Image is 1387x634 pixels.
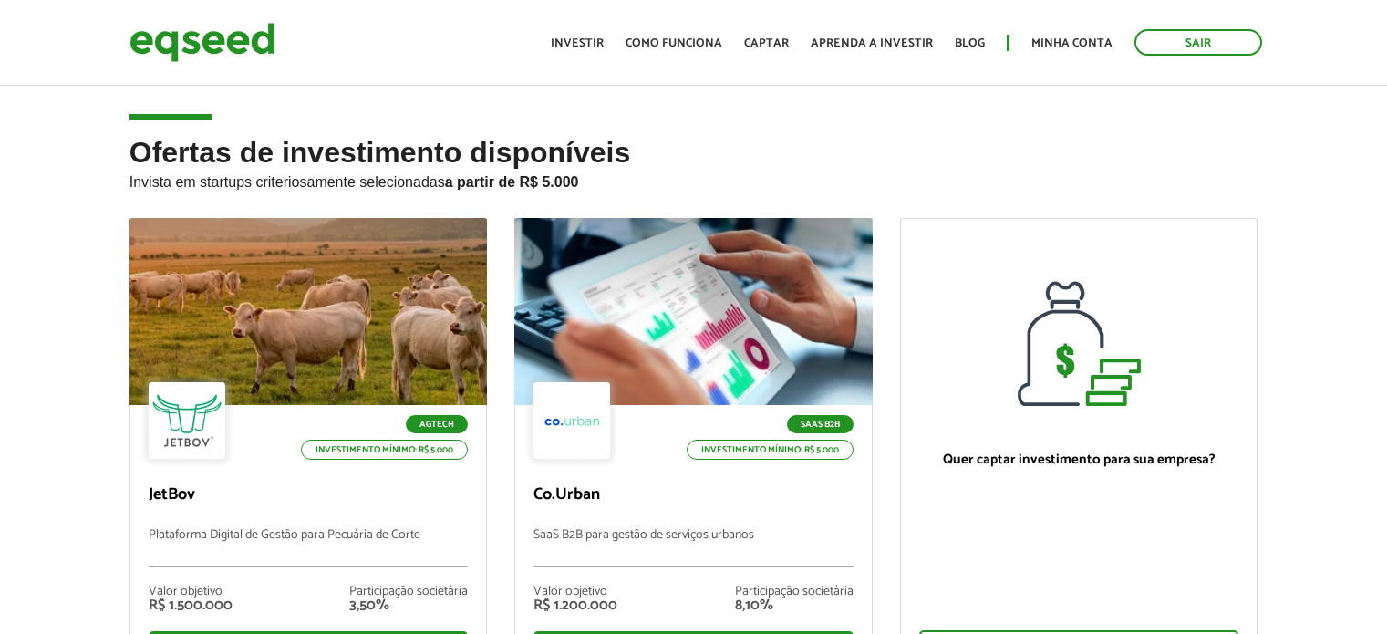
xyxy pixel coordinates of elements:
[551,37,604,49] a: Investir
[129,169,1258,191] p: Invista em startups criteriosamente selecionadas
[406,415,468,433] p: Agtech
[301,440,468,460] p: Investimento mínimo: R$ 5.000
[533,586,617,598] div: Valor objetivo
[149,598,233,613] div: R$ 1.500.000
[533,485,854,505] p: Co.Urban
[735,598,854,613] div: 8,10%
[1134,29,1262,56] a: Sair
[129,137,1258,218] h2: Ofertas de investimento disponíveis
[811,37,933,49] a: Aprenda a investir
[919,452,1239,468] p: Quer captar investimento para sua empresa?
[445,174,579,190] strong: a partir de R$ 5.000
[735,586,854,598] div: Participação societária
[787,415,854,433] p: SaaS B2B
[149,586,233,598] div: Valor objetivo
[349,598,468,613] div: 3,50%
[533,598,617,613] div: R$ 1.200.000
[149,528,469,567] p: Plataforma Digital de Gestão para Pecuária de Corte
[955,37,985,49] a: Blog
[687,440,854,460] p: Investimento mínimo: R$ 5.000
[149,485,469,505] p: JetBov
[626,37,722,49] a: Como funciona
[129,18,275,67] img: EqSeed
[349,586,468,598] div: Participação societária
[744,37,789,49] a: Captar
[1031,37,1113,49] a: Minha conta
[533,528,854,567] p: SaaS B2B para gestão de serviços urbanos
